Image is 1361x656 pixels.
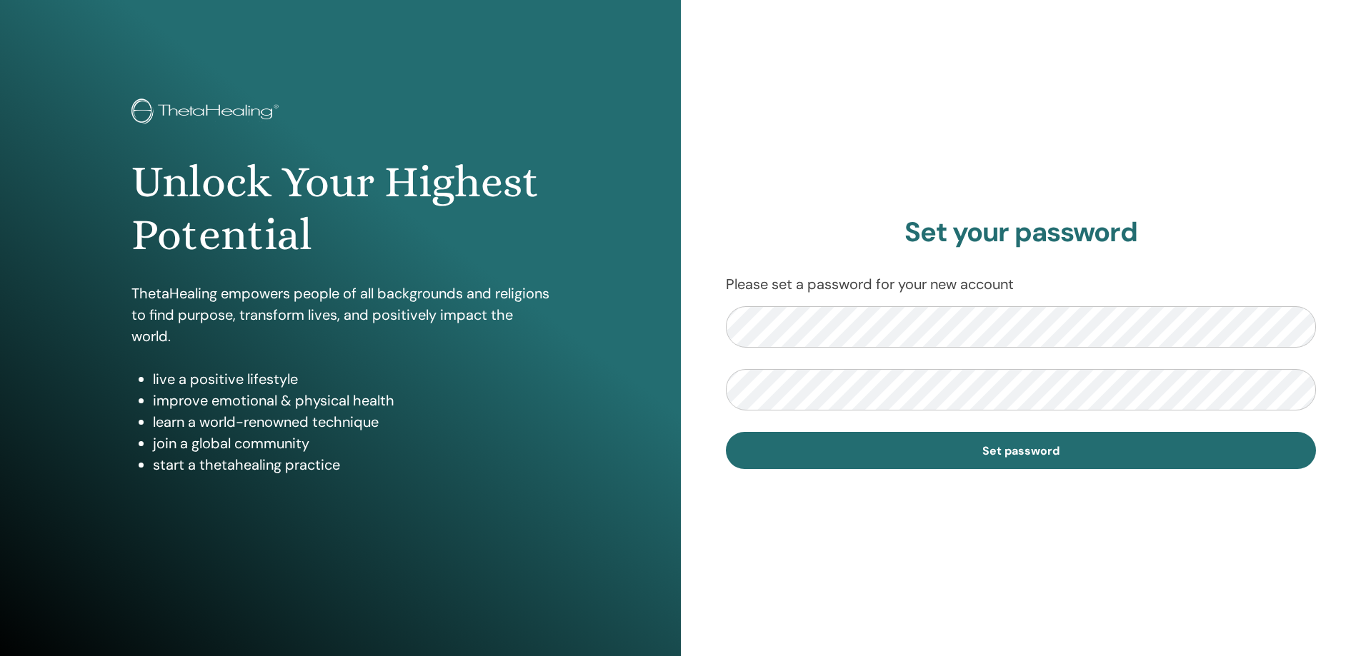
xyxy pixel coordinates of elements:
span: Set password [982,443,1060,458]
p: Please set a password for your new account [726,273,1317,295]
h1: Unlock Your Highest Potential [131,156,549,262]
li: start a thetahealing practice [153,454,549,475]
li: live a positive lifestyle [153,368,549,390]
h2: Set your password [726,216,1317,249]
button: Set password [726,432,1317,469]
p: ThetaHealing empowers people of all backgrounds and religions to find purpose, transform lives, a... [131,283,549,347]
li: learn a world-renowned technique [153,411,549,433]
li: join a global community [153,433,549,454]
li: improve emotional & physical health [153,390,549,411]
